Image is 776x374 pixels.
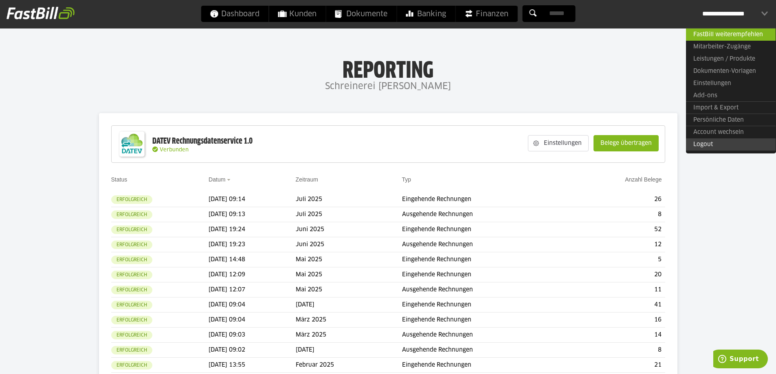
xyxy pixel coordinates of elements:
[686,114,776,126] a: Persönliche Daten
[686,65,776,77] a: Dokumenten-Vorlagen
[570,297,665,313] td: 41
[402,297,570,313] td: Eingehende Rechnungen
[402,313,570,328] td: Eingehende Rechnungen
[296,313,402,328] td: März 2025
[296,343,402,358] td: [DATE]
[570,207,665,222] td: 8
[686,41,776,53] a: Mitarbeiter-Zugänge
[111,241,152,249] sl-badge: Erfolgreich
[7,7,75,20] img: fastbill_logo_white.png
[209,282,296,297] td: [DATE] 12:07
[81,57,695,79] h1: Reporting
[402,207,570,222] td: Ausgehende Rechnungen
[455,6,517,22] a: Finanzen
[402,343,570,358] td: Ausgehende Rechnungen
[111,301,152,309] sl-badge: Erfolgreich
[296,297,402,313] td: [DATE]
[686,77,776,90] a: Einstellungen
[296,358,402,373] td: Februar 2025
[686,126,776,138] a: Account wechseln
[296,252,402,267] td: Mai 2025
[296,176,318,183] a: Zeitraum
[111,271,152,279] sl-badge: Erfolgreich
[111,195,152,204] sl-badge: Erfolgreich
[296,267,402,282] td: Mai 2025
[209,313,296,328] td: [DATE] 09:04
[210,6,259,22] span: Dashboard
[686,28,776,41] a: FastBill weiterempfehlen
[402,192,570,207] td: Eingehende Rechnungen
[209,252,296,267] td: [DATE] 14:48
[397,6,455,22] a: Banking
[296,237,402,252] td: Juni 2025
[335,6,387,22] span: Dokumente
[296,282,402,297] td: Mai 2025
[201,6,268,22] a: Dashboard
[402,282,570,297] td: Ausgehende Rechnungen
[160,147,189,153] span: Verbunden
[111,176,128,183] a: Status
[209,176,225,183] a: Datum
[296,192,402,207] td: Juli 2025
[402,222,570,237] td: Eingehende Rechnungen
[464,6,508,22] span: Finanzen
[570,358,665,373] td: 21
[570,237,665,252] td: 12
[402,358,570,373] td: Eingehende Rechnungen
[209,297,296,313] td: [DATE] 09:04
[296,207,402,222] td: Juli 2025
[111,331,152,339] sl-badge: Erfolgreich
[570,192,665,207] td: 26
[296,222,402,237] td: Juni 2025
[625,176,662,183] a: Anzahl Belege
[209,222,296,237] td: [DATE] 19:24
[209,192,296,207] td: [DATE] 09:14
[402,252,570,267] td: Eingehende Rechnungen
[111,316,152,324] sl-badge: Erfolgreich
[594,135,659,151] sl-button: Belege übertragen
[570,313,665,328] td: 16
[111,225,152,234] sl-badge: Erfolgreich
[209,358,296,373] td: [DATE] 13:55
[570,343,665,358] td: 8
[209,207,296,222] td: [DATE] 09:13
[570,252,665,267] td: 5
[111,256,152,264] sl-badge: Erfolgreich
[686,101,776,114] a: Import & Export
[116,128,148,160] img: DATEV-Datenservice Logo
[570,267,665,282] td: 20
[713,350,768,370] iframe: Öffnet ein Widget, in dem Sie weitere Informationen finden
[570,328,665,343] td: 14
[269,6,325,22] a: Kunden
[406,6,446,22] span: Banking
[686,138,776,151] a: Logout
[402,176,411,183] a: Typ
[209,328,296,343] td: [DATE] 09:03
[209,237,296,252] td: [DATE] 19:23
[111,346,152,354] sl-badge: Erfolgreich
[402,237,570,252] td: Ausgehende Rechnungen
[686,90,776,102] a: Add-ons
[111,210,152,219] sl-badge: Erfolgreich
[686,53,776,65] a: Leistungen / Produkte
[209,343,296,358] td: [DATE] 09:02
[111,286,152,294] sl-badge: Erfolgreich
[570,222,665,237] td: 52
[528,135,589,151] sl-button: Einstellungen
[570,282,665,297] td: 11
[111,361,152,370] sl-badge: Erfolgreich
[402,328,570,343] td: Ausgehende Rechnungen
[152,136,253,147] div: DATEV Rechnungsdatenservice 1.0
[278,6,317,22] span: Kunden
[209,267,296,282] td: [DATE] 12:09
[326,6,396,22] a: Dokumente
[227,179,232,181] img: sort_desc.gif
[296,328,402,343] td: März 2025
[402,267,570,282] td: Eingehende Rechnungen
